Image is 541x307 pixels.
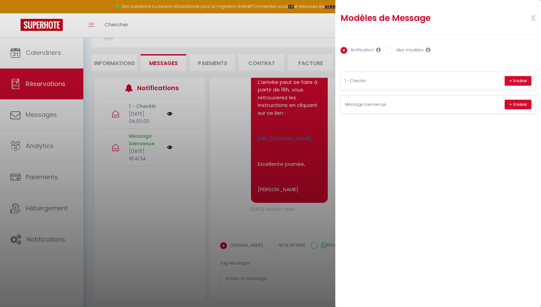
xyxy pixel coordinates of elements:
span: x [514,9,536,25]
i: Les notifications sont visibles par toi et ton équipe [376,47,381,52]
p: 1 - Checkin [345,78,448,84]
i: Les modèles généraux sont visibles par vous et votre équipe [426,47,431,52]
p: Message bienvenue [345,101,448,108]
label: Mes modèles [393,47,424,54]
button: Ouvrir le widget de chat LiveChat [5,3,26,23]
h2: Modèles de Message [340,13,500,24]
button: + Insérer [505,100,531,109]
button: + Insérer [505,76,531,86]
label: Notification [347,47,374,54]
